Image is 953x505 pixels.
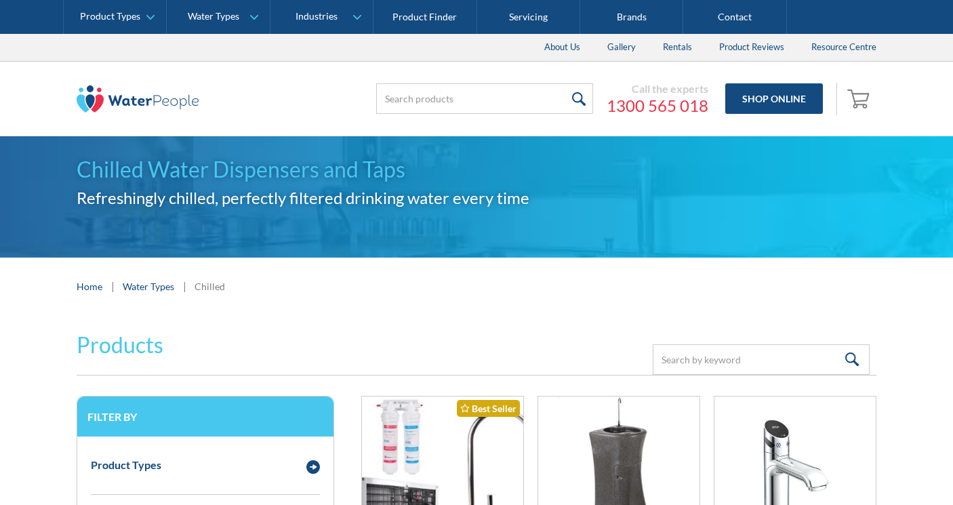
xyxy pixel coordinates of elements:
[123,279,174,294] a: Water Types
[798,34,890,61] a: Resource Centre
[376,83,593,114] input: Search products
[77,279,102,294] a: Home
[844,83,876,115] a: Open cart
[91,457,161,473] div: Product Types
[457,400,520,417] div: Best Seller
[77,153,876,186] h1: Chilled Water Dispensers and Taps
[195,279,225,294] div: Chilled
[607,96,708,116] a: 1300 565 018
[87,410,323,423] h3: Filter by
[188,11,239,22] div: Water Types
[296,11,338,22] div: Industries
[607,82,708,96] div: Call the experts
[706,34,798,61] a: Product Reviews
[531,34,594,61] a: About Us
[181,278,188,294] div: |
[77,186,876,210] h2: Refreshingly chilled, perfectly filtered drinking water every time
[594,34,649,61] a: Gallery
[649,34,706,61] a: Rentals
[77,85,199,113] img: The Water People
[109,278,116,294] div: |
[77,329,163,361] h2: Products
[653,344,870,375] input: Search by keyword
[80,11,140,22] div: Product Types
[725,83,823,114] a: Shop Online
[847,87,873,109] img: shopping cart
